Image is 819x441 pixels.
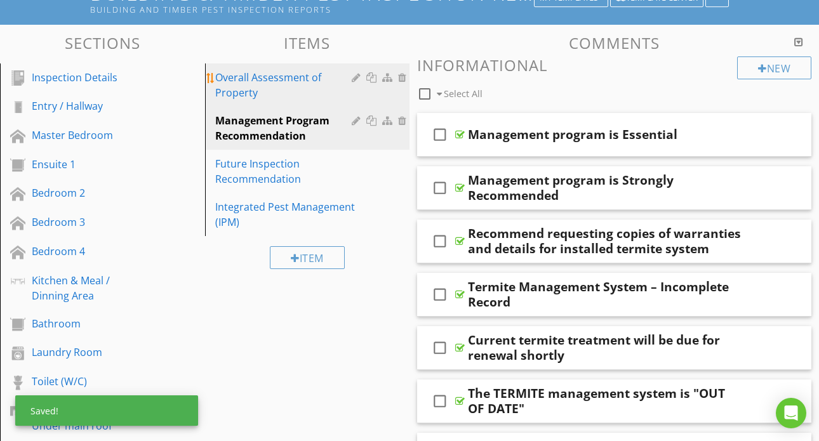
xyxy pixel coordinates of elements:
div: Bedroom 2 [32,185,145,201]
span: Select All [444,88,483,100]
h3: Items [205,34,410,51]
div: Kitchen & Meal / Dinning Area [32,273,145,303]
div: Bedroom 4 [32,244,145,259]
div: Toilet (W/C) [32,374,145,389]
div: Open Intercom Messenger [776,398,806,428]
div: Bedroom 3 [32,214,145,230]
div: Future Inspection Recommendation [215,156,356,187]
div: Master Bedroom [32,128,145,143]
div: Item [270,246,345,269]
div: New [737,56,811,79]
i: check_box_outline_blank [430,173,450,203]
div: Ensuite 1 [32,157,145,172]
i: check_box_outline_blank [430,332,450,363]
div: The TERMITE management system is "OUT OF DATE" [468,386,745,416]
h3: Comments [417,34,811,51]
i: check_box_outline_blank [430,386,450,416]
div: Integrated Pest Management (IPM) [215,199,356,230]
i: check_box_outline_blank [430,279,450,310]
div: Inspection Details [32,70,145,85]
div: BUILDING AND TIMBER PEST INSPECTION REPORTS [90,4,538,15]
div: Bathroom [32,316,145,331]
div: Termite Management System – Incomplete Record [468,279,745,310]
div: Management program is Essential [468,127,677,142]
i: check_box_outline_blank [430,119,450,150]
h3: Informational [417,56,811,74]
div: Management program is Strongly Recommended [468,173,745,203]
div: Recommend requesting copies of warranties and details for installed termite system [468,226,745,256]
div: Current termite treatment will be due for renewal shortly [468,332,745,363]
div: Entry / Hallway [32,98,145,114]
div: Saved! [15,395,198,426]
div: Management Program Recommendation [215,113,356,143]
div: Overall Assessment of Property [215,70,356,100]
i: check_box_outline_blank [430,226,450,256]
div: Laundry Room [32,345,145,360]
